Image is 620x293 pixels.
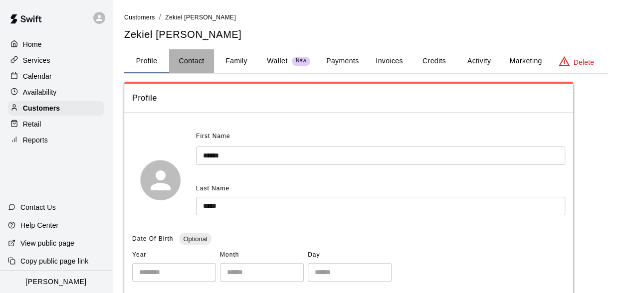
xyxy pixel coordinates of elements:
span: Optional [179,235,211,243]
li: / [159,12,161,22]
button: Profile [124,49,169,73]
a: Availability [8,85,104,100]
span: Zekiel [PERSON_NAME] [165,14,236,21]
button: Family [214,49,259,73]
button: Activity [456,49,501,73]
a: Services [8,53,104,68]
button: Contact [169,49,214,73]
p: Reports [23,135,48,145]
p: Services [23,55,50,65]
div: basic tabs example [124,49,608,73]
span: Customers [124,14,155,21]
button: Invoices [367,49,412,73]
span: Year [132,247,216,263]
span: Day [308,247,392,263]
p: View public page [20,238,74,248]
span: Last Name [196,185,229,192]
p: Retail [23,119,41,129]
a: Reports [8,133,104,147]
p: Copy public page link [20,256,88,266]
button: Payments [318,49,367,73]
span: First Name [196,129,230,145]
p: [PERSON_NAME] [25,277,86,287]
p: Availability [23,87,57,97]
a: Customers [124,13,155,21]
span: Month [220,247,304,263]
button: Credits [412,49,456,73]
span: New [292,58,310,64]
a: Home [8,37,104,52]
p: Customers [23,103,60,113]
a: Customers [8,101,104,116]
p: Contact Us [20,202,56,212]
p: Wallet [267,56,288,66]
p: Help Center [20,220,58,230]
span: Profile [132,92,565,105]
a: Calendar [8,69,104,84]
span: Date Of Birth [132,235,173,242]
p: Calendar [23,71,52,81]
a: Retail [8,117,104,132]
p: Delete [574,57,594,67]
button: Marketing [501,49,550,73]
h5: Zekiel [PERSON_NAME] [124,28,608,41]
p: Home [23,39,42,49]
nav: breadcrumb [124,12,608,23]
